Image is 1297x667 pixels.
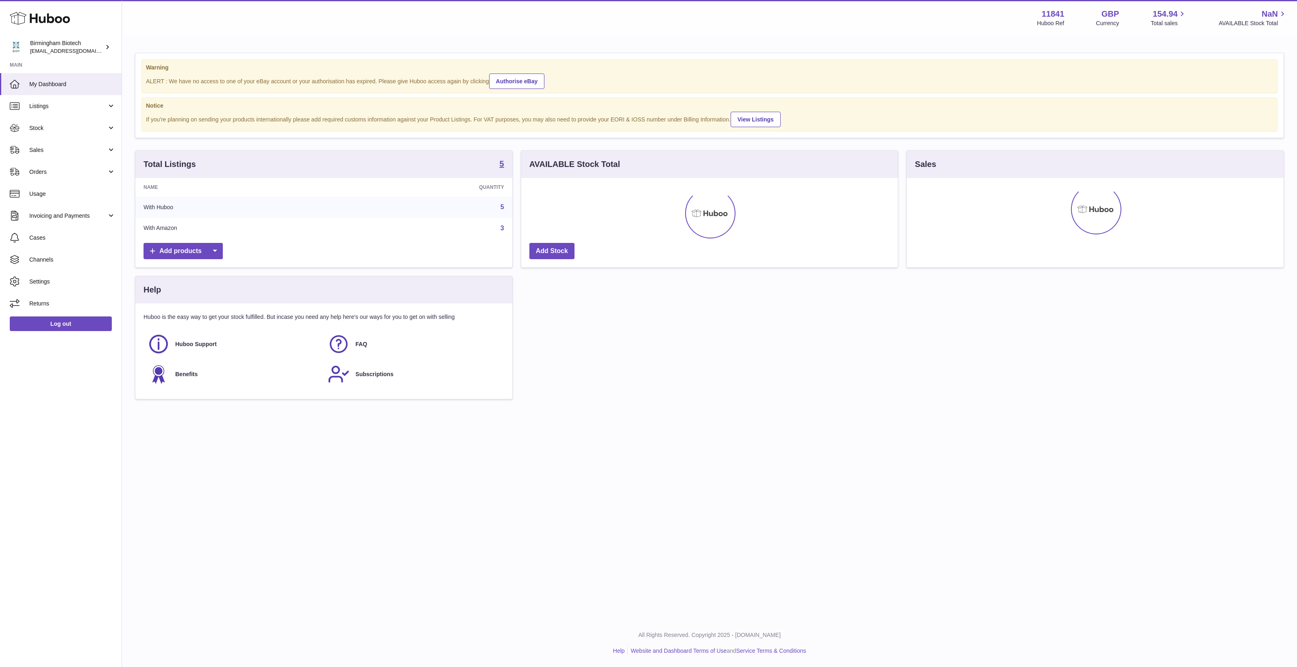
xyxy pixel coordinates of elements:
[631,648,727,654] a: Website and Dashboard Terms of Use
[500,160,504,169] a: 5
[1042,9,1064,19] strong: 11841
[1262,9,1278,19] span: NaN
[736,648,806,654] a: Service Terms & Conditions
[135,218,342,239] td: With Amazon
[29,212,107,220] span: Invoicing and Payments
[135,178,342,197] th: Name
[10,316,112,331] a: Log out
[135,197,342,218] td: With Huboo
[731,112,781,127] a: View Listings
[29,234,115,242] span: Cases
[29,190,115,198] span: Usage
[29,80,115,88] span: My Dashboard
[146,102,1273,110] strong: Notice
[1037,19,1064,27] div: Huboo Ref
[148,363,320,385] a: Benefits
[10,41,22,53] img: internalAdmin-11841@internal.huboo.com
[628,647,806,655] li: and
[1151,19,1187,27] span: Total sales
[328,333,500,355] a: FAQ
[1153,9,1177,19] span: 154.94
[342,178,512,197] th: Quantity
[500,160,504,168] strong: 5
[1219,9,1287,27] a: NaN AVAILABLE Stock Total
[144,159,196,170] h3: Total Listings
[501,225,504,232] a: 3
[146,72,1273,89] div: ALERT : We have no access to one of your eBay account or your authorisation has expired. Please g...
[29,168,107,176] span: Orders
[128,631,1290,639] p: All Rights Reserved. Copyright 2025 - [DOMAIN_NAME]
[29,256,115,264] span: Channels
[29,102,107,110] span: Listings
[29,300,115,308] span: Returns
[355,340,367,348] span: FAQ
[29,146,107,154] span: Sales
[489,74,545,89] a: Authorise eBay
[30,39,103,55] div: Birmingham Biotech
[1101,9,1119,19] strong: GBP
[144,284,161,295] h3: Help
[1151,9,1187,27] a: 154.94 Total sales
[915,159,936,170] h3: Sales
[175,340,217,348] span: Huboo Support
[613,648,625,654] a: Help
[29,124,107,132] span: Stock
[175,370,198,378] span: Benefits
[144,313,504,321] p: Huboo is the easy way to get your stock fulfilled. But incase you need any help here's our ways f...
[328,363,500,385] a: Subscriptions
[1219,19,1287,27] span: AVAILABLE Stock Total
[146,64,1273,71] strong: Warning
[501,204,504,210] a: 5
[355,370,393,378] span: Subscriptions
[144,243,223,260] a: Add products
[29,278,115,286] span: Settings
[30,48,120,54] span: [EMAIL_ADDRESS][DOMAIN_NAME]
[148,333,320,355] a: Huboo Support
[529,159,620,170] h3: AVAILABLE Stock Total
[146,110,1273,127] div: If you're planning on sending your products internationally please add required customs informati...
[529,243,575,260] a: Add Stock
[1096,19,1119,27] div: Currency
